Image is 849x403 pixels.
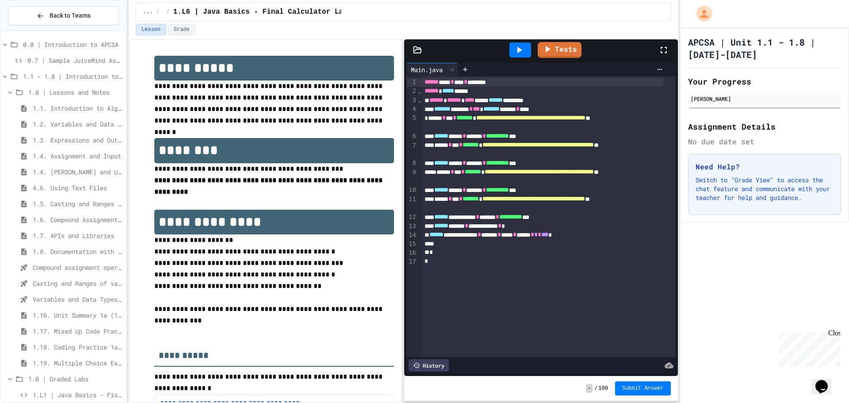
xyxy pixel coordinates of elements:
a: Tests [538,42,581,58]
span: 1.16. Unit Summary 1a (1.1-1.6) [33,311,122,320]
div: 6 [406,132,417,141]
span: 4.6. Using Text Files [33,183,122,192]
h1: APCSA | Unit 1.1 - 1.8 | [DATE]-[DATE] [688,36,841,61]
span: 1.L6 | Java Basics - Final Calculator Lab [173,7,348,17]
span: 1.18. Coding Practice 1a (1.1-1.6) [33,342,122,352]
span: 1.0 | Graded Labs [28,374,122,384]
button: Back to Teams [8,6,119,25]
div: My Account [687,4,715,24]
span: 0.7 | Sample JuiceMind Assignment - [GEOGRAPHIC_DATA] [27,56,122,65]
span: 1.17. Mixed Up Code Practice 1.1-1.6 [33,326,122,336]
div: 11 [406,195,417,213]
div: Main.java [406,65,447,74]
span: 1.1 - 1.8 | Introduction to Java [23,72,122,81]
div: 1 [406,78,417,87]
span: Casting and Ranges of variables - Quiz [33,279,122,288]
div: No due date set [688,136,841,147]
iframe: chat widget [812,368,840,394]
div: 3 [406,96,417,105]
div: 4 [406,105,417,114]
span: 1.7. APIs and Libraries [33,231,122,240]
div: 10 [406,186,417,195]
span: ... [143,8,153,15]
span: 1.4. [PERSON_NAME] and User Input [33,167,122,177]
div: 2 [406,87,417,96]
span: 1.2. Variables and Data Types [33,119,122,129]
span: Variables and Data Types - Quiz [33,295,122,304]
span: Back to Teams [50,11,91,20]
span: Fold line [417,88,422,95]
button: Submit Answer [615,381,671,395]
span: Submit Answer [622,385,664,392]
div: 13 [406,222,417,231]
div: 15 [406,240,417,249]
div: Main.java [406,63,458,76]
span: 1.0 | Lessons and Notes [28,88,122,97]
div: History [409,359,449,372]
div: 9 [406,168,417,186]
button: Grade [168,24,195,35]
span: 1.L1 | Java Basics - Fish Lab [33,390,122,399]
div: 16 [406,249,417,257]
span: Compound assignment operators - Quiz [33,263,122,272]
div: 8 [406,159,417,168]
span: - [586,384,593,393]
h2: Assignment Details [688,120,841,133]
span: 1.3. Expressions and Output [New] [33,135,122,145]
span: 1.5. Casting and Ranges of Values [33,199,122,208]
div: Chat with us now!Close [4,4,61,56]
span: / [594,385,597,392]
span: 100 [598,385,608,392]
span: 1.6. Compound Assignment Operators [33,215,122,224]
span: / [167,8,170,15]
span: 1.19. Multiple Choice Exercises for Unit 1a (1.1-1.6) [33,358,122,368]
div: 17 [406,257,417,266]
p: Switch to "Grade View" to access the chat feature and communicate with your teacher for help and ... [696,176,834,202]
div: [PERSON_NAME] [691,95,838,103]
div: 5 [406,114,417,132]
span: 1.8. Documentation with Comments and Preconditions [33,247,122,256]
div: 7 [406,141,417,159]
span: / [156,8,159,15]
span: Fold line [417,96,422,104]
span: 1.4. Assignment and Input [33,151,122,161]
div: 14 [406,231,417,240]
span: 0.0 | Introduction to APCSA [23,40,122,49]
h3: Need Help? [696,161,834,172]
iframe: chat widget [776,329,840,367]
button: Lesson [136,24,166,35]
span: 1.1. Introduction to Algorithms, Programming, and Compilers [33,104,122,113]
div: 12 [406,213,417,222]
h2: Your Progress [688,75,841,88]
